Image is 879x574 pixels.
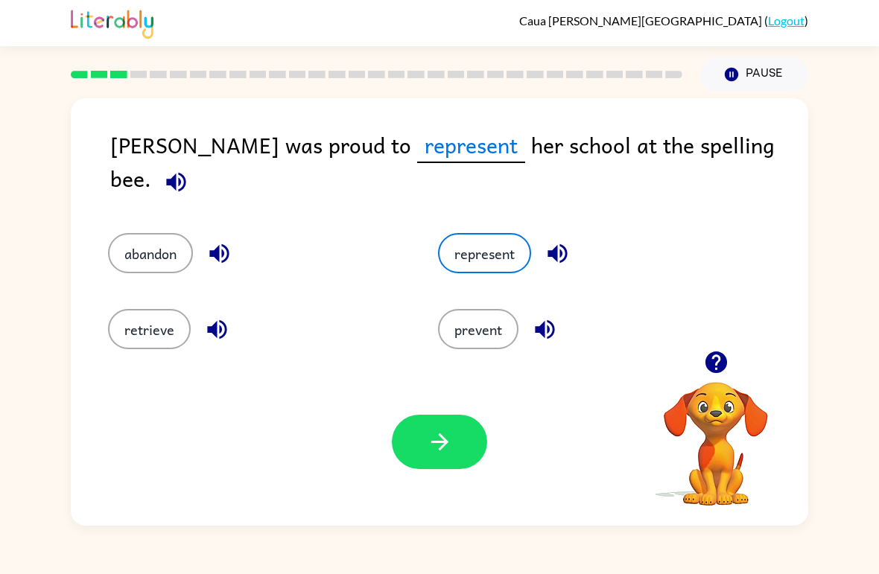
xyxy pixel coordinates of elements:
img: Literably [71,6,153,39]
button: Pause [700,57,808,92]
div: [PERSON_NAME] was proud to her school at the spelling bee. [110,128,808,203]
button: retrieve [108,309,191,349]
span: represent [417,128,525,163]
a: Logout [768,13,805,28]
video: Your browser must support playing .mp4 files to use Literably. Please try using another browser. [641,359,790,508]
button: abandon [108,233,193,273]
button: prevent [438,309,518,349]
button: represent [438,233,531,273]
div: ( ) [519,13,808,28]
span: Caua [PERSON_NAME][GEOGRAPHIC_DATA] [519,13,764,28]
